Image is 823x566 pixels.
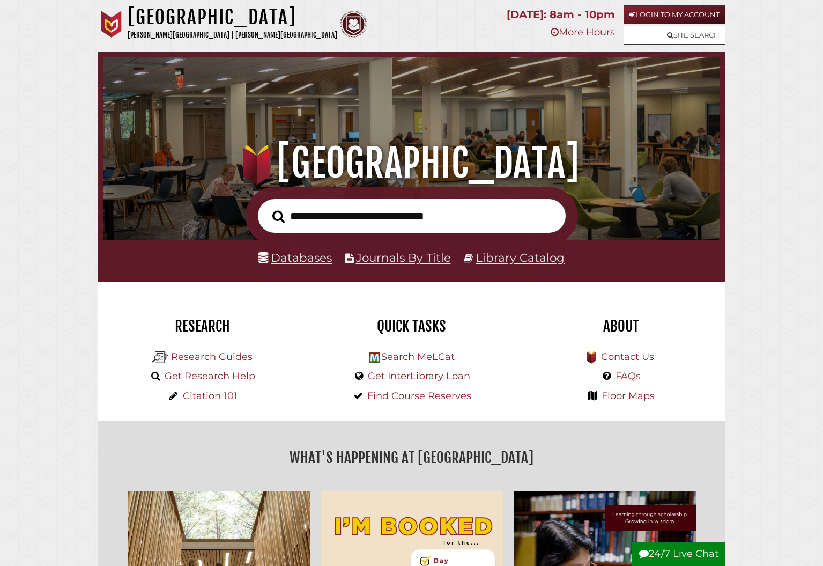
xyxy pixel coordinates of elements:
button: Search [267,207,290,226]
h2: What's Happening at [GEOGRAPHIC_DATA] [106,445,717,470]
a: Find Course Reserves [367,390,471,402]
img: Calvin Theological Seminary [340,11,367,38]
h2: Research [106,317,299,335]
img: Hekman Library Logo [152,349,168,365]
a: FAQs [616,370,641,382]
h2: About [524,317,717,335]
a: Research Guides [171,351,253,363]
a: Get Research Help [165,370,255,382]
h2: Quick Tasks [315,317,508,335]
h1: [GEOGRAPHIC_DATA] [128,5,337,29]
a: Login to My Account [624,5,725,24]
a: Get InterLibrary Loan [368,370,470,382]
a: Site Search [624,26,725,45]
h1: [GEOGRAPHIC_DATA] [116,139,708,187]
a: Floor Maps [602,390,655,402]
p: [DATE]: 8am - 10pm [507,5,615,24]
p: [PERSON_NAME][GEOGRAPHIC_DATA] | [PERSON_NAME][GEOGRAPHIC_DATA] [128,29,337,41]
i: Search [272,210,285,224]
a: Citation 101 [183,390,238,402]
a: More Hours [551,26,615,38]
a: Journals By Title [356,251,451,264]
img: Calvin University [98,11,125,38]
a: Databases [258,251,332,264]
a: Library Catalog [476,251,565,264]
a: Contact Us [601,351,654,363]
img: Hekman Library Logo [369,352,380,363]
a: Search MeLCat [381,351,455,363]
